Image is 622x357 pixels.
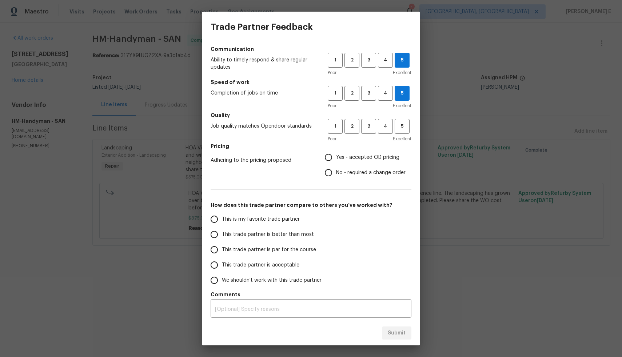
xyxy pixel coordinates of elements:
button: 4 [378,53,393,68]
span: Completion of jobs on time [211,89,316,97]
span: 1 [328,122,342,131]
span: This trade partner is better than most [222,231,314,238]
button: 3 [361,86,376,101]
h5: Comments [211,291,411,298]
button: 2 [344,53,359,68]
span: Yes - accepted OD pricing [336,154,399,161]
span: 5 [395,89,409,97]
span: 1 [328,56,342,64]
div: How does this trade partner compare to others you’ve worked with? [211,212,411,288]
span: 4 [379,122,392,131]
span: This trade partner is par for the course [222,246,316,254]
span: 3 [362,56,375,64]
button: 5 [395,86,410,101]
span: 4 [379,56,392,64]
span: 1 [328,89,342,97]
h3: Trade Partner Feedback [211,22,313,32]
span: Poor [328,69,336,76]
span: Excellent [393,135,411,143]
button: 5 [395,53,410,68]
span: 4 [379,89,392,97]
span: We shouldn't work with this trade partner [222,277,322,284]
span: 2 [345,122,359,131]
span: Adhering to the pricing proposed [211,157,313,164]
button: 4 [378,119,393,134]
button: 1 [328,119,343,134]
span: Poor [328,102,336,109]
span: 5 [395,122,409,131]
div: Pricing [325,150,411,180]
h5: Communication [211,45,411,53]
span: 3 [362,122,375,131]
span: Excellent [393,69,411,76]
button: 4 [378,86,393,101]
button: 2 [344,119,359,134]
button: 3 [361,53,376,68]
span: Excellent [393,102,411,109]
button: 5 [395,119,410,134]
button: 1 [328,53,343,68]
h5: Speed of work [211,79,411,86]
span: No - required a change order [336,169,406,177]
span: Poor [328,135,336,143]
span: 3 [362,89,375,97]
button: 2 [344,86,359,101]
h5: How does this trade partner compare to others you’ve worked with? [211,201,411,209]
h5: Quality [211,112,411,119]
span: 5 [395,56,409,64]
span: Job quality matches Opendoor standards [211,123,316,130]
h5: Pricing [211,143,411,150]
span: Ability to timely respond & share regular updates [211,56,316,71]
span: This is my favorite trade partner [222,216,300,223]
span: This trade partner is acceptable [222,261,299,269]
button: 3 [361,119,376,134]
span: 2 [345,89,359,97]
span: 2 [345,56,359,64]
button: 1 [328,86,343,101]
